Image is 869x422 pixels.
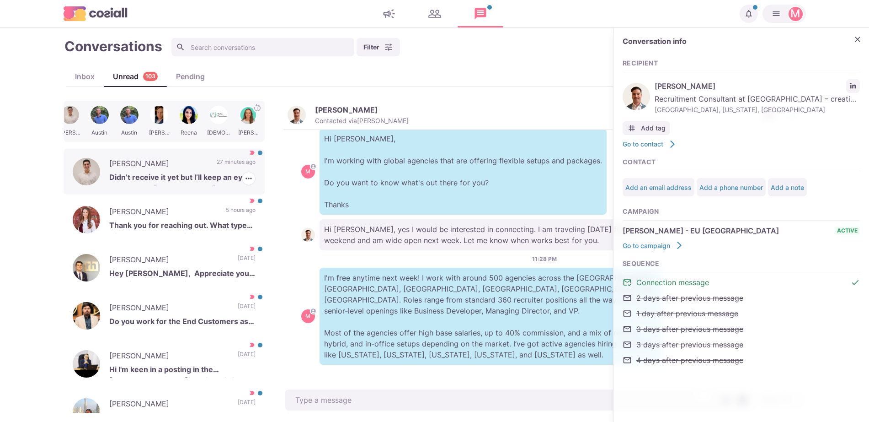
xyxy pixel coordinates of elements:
[835,227,860,235] span: active
[636,339,743,350] span: 3 days after previous message
[288,106,306,124] img: Eric Lifvendahl
[109,364,256,378] p: Hi I'm keen in a posting in the [GEOGRAPHIC_DATA]. My forte is in insurance and I've held many Sn...
[171,38,354,56] input: Search conversations
[109,220,256,233] p: Thank you for reaching out. What types of roles do you recruit for?
[623,60,860,67] h3: Recipient
[636,308,738,319] span: 1 day after previous message
[623,208,860,216] h3: Campaign
[623,37,846,46] h2: Conversation info
[217,158,256,172] p: 27 minutes ago
[851,32,864,46] button: Close
[846,79,860,93] a: LinkedIn profile link
[109,302,229,316] p: [PERSON_NAME]
[310,308,315,314] svg: avatar
[73,158,100,185] img: Alex Belgrade
[64,38,162,54] h1: Conversations
[623,260,860,268] h3: Sequence
[623,158,860,166] h3: Contact
[305,169,310,174] div: Martin
[655,105,860,114] span: [GEOGRAPHIC_DATA], [US_STATE], [GEOGRAPHIC_DATA]
[636,292,743,303] span: 2 days after previous message
[790,8,800,19] div: Martin
[320,219,662,250] p: Hi [PERSON_NAME], yes I would be interested in connecting. I am traveling [DATE] for the weekend ...
[532,255,557,263] p: 11:28 PM
[226,206,256,220] p: 5 hours ago
[636,324,743,335] span: 3 days after previous message
[623,140,677,149] a: Go to contact
[762,5,806,23] button: Martin
[771,184,804,191] button: Add a note
[109,158,208,172] p: [PERSON_NAME]
[636,277,709,288] span: Connection message
[109,316,256,330] p: Do you work for the End Customers as I have different IT candidates on my bench and I am looking ...
[238,350,256,364] p: [DATE]
[73,206,100,233] img: Tara Zweig
[104,71,167,82] div: Unread
[315,105,378,114] p: [PERSON_NAME]
[655,81,842,92] span: [PERSON_NAME]
[301,228,315,242] img: Eric Lifvendahl
[623,83,650,110] img: Eric Lifvendahl
[320,129,607,215] p: Hi [PERSON_NAME], I'm working with global agencies that are offering flexible setups and packages...
[623,241,684,250] a: Go to campaign
[109,172,256,185] p: Didn’t receive it yet but I’ll keep an eye out. Thanks [PERSON_NAME]
[145,72,155,81] p: 103
[109,206,217,220] p: [PERSON_NAME]
[699,184,763,191] button: Add a phone number
[73,254,100,281] img: Austinn McGann
[66,71,104,82] div: Inbox
[109,254,229,268] p: [PERSON_NAME]
[238,398,256,412] p: [DATE]
[167,71,214,82] div: Pending
[636,355,743,366] span: 4 days after previous message
[285,390,754,411] textarea: To enrich screen reader interactions, please activate Accessibility in Grammarly extension settings
[238,302,256,316] p: [DATE]
[288,105,409,125] button: Eric Lifvendahl[PERSON_NAME]Contacted via[PERSON_NAME]
[238,254,256,268] p: [DATE]
[623,121,670,135] button: Add tag
[109,268,256,281] p: Hey [PERSON_NAME], Appreciate you reaching out and seeing the potential. I want to be as transpar...
[64,6,128,21] img: logo
[73,302,100,330] img: Jeevesh Singh
[740,5,758,23] button: Notifications
[315,117,409,125] p: Contacted via [PERSON_NAME]
[109,350,229,364] p: [PERSON_NAME]
[320,268,662,365] p: I'm free anytime next week! I work with around 500 agencies across the [GEOGRAPHIC_DATA], [GEOGRA...
[310,164,315,169] svg: avatar
[625,184,692,191] button: Add an email address
[305,314,310,319] div: Martin
[109,398,229,412] p: [PERSON_NAME]
[73,350,100,378] img: Don Desmond De Silva
[357,38,400,56] button: Filter
[655,93,860,104] span: Recruitment Consultant at [GEOGRAPHIC_DATA] – creating competitive advantage for investment techn...
[623,225,779,236] span: [PERSON_NAME] - EU [GEOGRAPHIC_DATA]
